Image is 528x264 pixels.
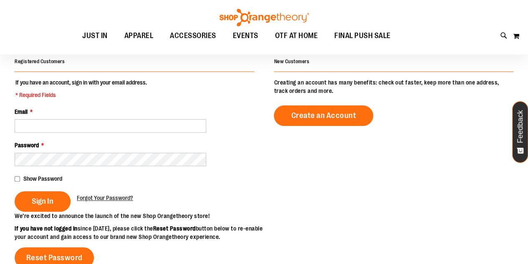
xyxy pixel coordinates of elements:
span: Email [15,108,28,115]
span: Create an Account [291,111,356,120]
button: Sign In [15,191,71,212]
span: ACCESSORIES [170,26,216,45]
strong: New Customers [274,59,309,64]
a: APPAREL [116,26,162,46]
strong: Registered Customers [15,59,65,64]
strong: Reset Password [153,225,196,232]
span: Feedback [516,110,524,143]
span: Sign In [32,197,53,206]
button: Feedback - Show survey [512,101,528,163]
a: Create an Account [274,105,373,126]
p: We’re excited to announce the launch of the new Shop Orangetheory store! [15,212,264,220]
a: ACCESSORIES [162,26,225,46]
a: EVENTS [225,26,267,46]
span: APPAREL [124,26,154,45]
span: Show Password [23,175,62,182]
img: Shop Orangetheory [218,9,310,26]
span: * Required Fields [15,91,147,99]
a: FINAL PUSH SALE [326,26,399,46]
span: Password [15,142,39,149]
a: Forgot Your Password? [77,194,133,202]
span: EVENTS [233,26,258,45]
span: OTF AT HOME [275,26,318,45]
strong: If you have not logged in [15,225,78,232]
p: Creating an account has many benefits: check out faster, keep more than one address, track orders... [274,78,513,95]
span: FINAL PUSH SALE [334,26,391,45]
a: JUST IN [74,26,116,46]
span: JUST IN [82,26,108,45]
a: OTF AT HOME [267,26,326,46]
span: Forgot Your Password? [77,195,133,201]
p: since [DATE], please click the button below to re-enable your account and gain access to our bran... [15,224,264,241]
span: Reset Password [26,253,83,262]
legend: If you have an account, sign in with your email address. [15,78,148,99]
